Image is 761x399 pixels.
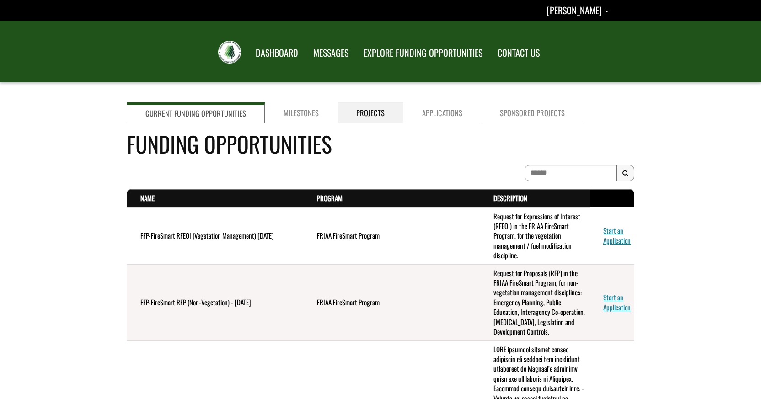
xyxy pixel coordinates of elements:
a: Start an Application [603,292,631,312]
a: Name [140,193,155,203]
a: FFP-FireSmart RFEOI (Vegetation Management) [DATE] [140,230,274,240]
h4: Funding Opportunities [127,128,634,160]
a: Current Funding Opportunities [127,102,265,123]
span: [PERSON_NAME] [547,3,602,17]
a: Projects [338,102,403,123]
input: To search on partial text, use the asterisk (*) wildcard character. [525,165,617,181]
nav: Main Navigation [247,39,547,64]
a: Program [317,193,343,203]
a: EXPLORE FUNDING OPPORTUNITIES [357,42,489,64]
td: FRIAA FireSmart Program [303,264,480,340]
td: Request for Proposals (RFP) in the FRIAA FireSmart Program, for non-vegetation management discipl... [480,264,590,340]
a: Start an Application [603,225,631,245]
button: Search Results [616,165,634,181]
td: FRIAA FireSmart Program [303,207,480,265]
td: FFP-FireSmart RFEOI (Vegetation Management) July 2025 [127,207,303,265]
td: FFP-FireSmart RFP (Non-Vegetation) - July 2025 [127,264,303,340]
a: DASHBOARD [249,42,305,64]
a: Applications [403,102,481,123]
td: Request for Expressions of Interest (RFEOI) in the FRIAA FireSmart Program, for the vegetation ma... [480,207,590,265]
a: Milestones [265,102,338,123]
a: FFP-FireSmart RFP (Non-Vegetation) - [DATE] [140,297,251,307]
a: Peter Gommerud [547,3,609,17]
a: Sponsored Projects [481,102,584,123]
a: MESSAGES [306,42,355,64]
a: Description [493,193,527,203]
img: FRIAA Submissions Portal [218,41,241,64]
a: CONTACT US [491,42,547,64]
